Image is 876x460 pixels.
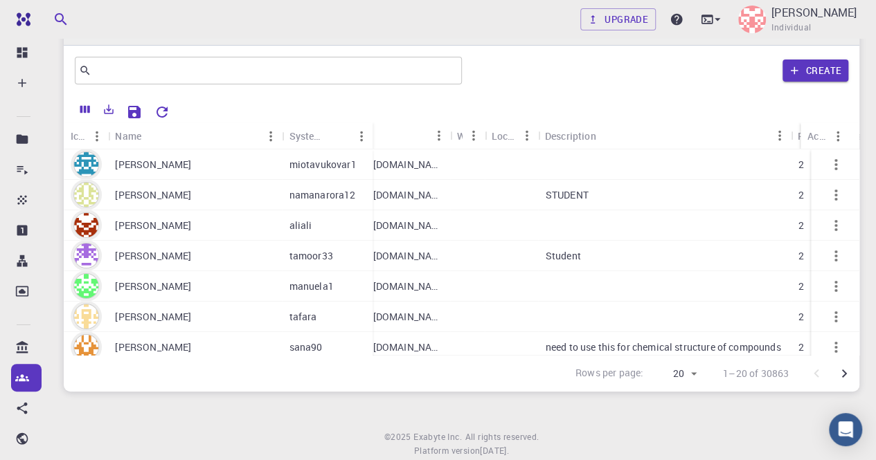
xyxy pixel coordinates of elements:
[516,125,538,147] button: Menu
[830,360,858,387] button: Go to next page
[649,364,701,384] div: 20
[290,219,443,232] p: [EMAIL_ADDRESS][DOMAIN_NAME]
[73,304,99,329] img: avatar
[350,125,373,147] button: Menu
[108,122,282,149] div: Name
[798,158,803,172] p: 2
[290,279,443,293] p: [EMAIL_ADDRESS][DOMAIN_NAME]
[28,10,78,22] span: Support
[798,340,803,354] p: 2
[450,122,485,149] div: Web
[289,340,322,354] p: sana90
[71,122,86,149] div: Icon
[290,188,443,202] p: [EMAIL_ADDRESS][DOMAIN_NAME]
[575,366,643,382] p: Rows per page:
[545,249,580,263] p: Student
[290,310,443,324] p: [EMAIL_ADDRESS][DOMAIN_NAME]
[73,182,99,208] img: avatar
[827,125,849,147] button: Menu
[480,444,509,458] a: [DATE].
[290,340,443,354] p: [EMAIL_ADDRESS][DOMAIN_NAME]
[282,122,373,149] div: System Name
[798,279,803,293] p: 2
[73,334,99,360] img: avatar
[289,158,356,172] p: miotavukovar1
[328,125,350,147] button: Sort
[798,249,803,263] p: 2
[115,310,191,324] p: [PERSON_NAME]
[260,125,282,147] button: Menu
[73,212,99,238] img: avatar
[545,122,596,149] div: Description
[115,249,191,263] p: [PERSON_NAME]
[771,4,857,21] p: [PERSON_NAME]
[545,188,588,202] p: STUDENT
[384,430,413,444] span: © 2025
[829,413,862,446] div: Open Intercom Messenger
[97,98,120,120] button: Export
[457,122,463,149] div: Web
[798,310,803,324] p: 2
[115,219,191,232] p: [PERSON_NAME]
[798,188,803,202] p: 2
[738,6,766,33] img: JD Francois
[86,125,108,147] button: Menu
[73,243,99,268] img: avatar
[115,158,191,172] p: [PERSON_NAME]
[64,122,108,149] div: Icon
[120,98,148,126] button: Save Explorer Settings
[115,279,191,293] p: [PERSON_NAME]
[428,125,450,147] button: Menu
[290,158,443,172] p: [EMAIL_ADDRESS][DOMAIN_NAME]
[769,125,791,147] button: Menu
[141,125,163,147] button: Sort
[801,122,849,149] div: Actions
[11,12,30,26] img: logo
[289,122,328,149] div: System Name
[480,445,509,456] span: [DATE] .
[783,59,848,82] button: Create
[289,279,333,293] p: manuela1
[289,310,316,324] p: tafara
[465,430,539,444] span: All rights reserved.
[807,122,827,149] div: Actions
[289,219,312,232] p: aliali
[289,188,355,202] p: namanarora12
[413,430,462,444] a: Exabyte Inc.
[73,273,99,299] img: avatar
[463,125,485,147] button: Menu
[545,340,780,354] p: need to use this for chemical structure of compounds
[283,122,450,149] div: Email
[115,188,191,202] p: [PERSON_NAME]
[413,431,462,442] span: Exabyte Inc.
[723,367,789,380] p: 1–20 of 30863
[73,98,97,120] button: Columns
[148,98,176,126] button: Reset Explorer Settings
[580,8,656,30] a: Upgrade
[771,21,811,35] span: Individual
[73,151,99,177] img: avatar
[115,340,191,354] p: [PERSON_NAME]
[414,444,480,458] span: Platform version
[115,122,141,149] div: Name
[538,122,791,149] div: Description
[492,122,516,149] div: Location
[290,249,443,263] p: [EMAIL_ADDRESS][DOMAIN_NAME]
[798,219,803,232] p: 2
[289,249,332,263] p: tamoor33
[485,122,538,149] div: Location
